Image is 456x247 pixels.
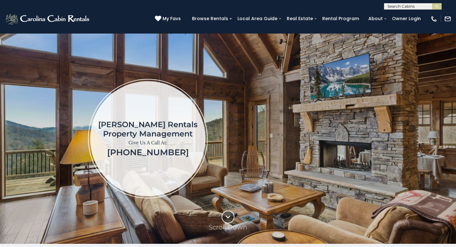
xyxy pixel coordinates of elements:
[163,15,181,22] span: My Favs
[284,14,316,24] a: Real Estate
[5,12,91,25] img: White-1-2.png
[365,14,386,24] a: About
[286,52,447,225] iframe: New Contact Form
[389,14,424,24] a: Owner Login
[98,138,197,147] p: Give Us A Call At:
[444,15,451,22] img: mail-regular-white.png
[189,14,231,24] a: Browse Rentals
[319,14,362,24] a: Rental Program
[234,14,281,24] a: Local Area Guide
[155,15,182,22] a: My Favs
[430,15,437,22] img: phone-regular-white.png
[98,120,197,138] h1: [PERSON_NAME] Rentals Property Management
[209,223,247,231] p: Scroll Down
[107,147,189,158] a: [PHONE_NUMBER]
